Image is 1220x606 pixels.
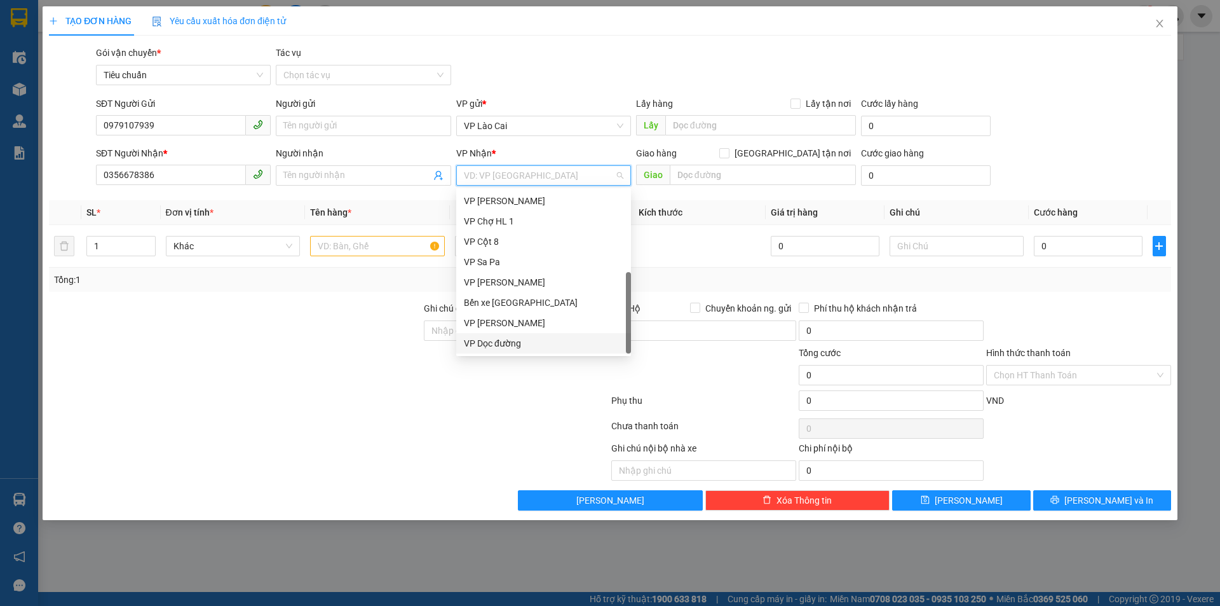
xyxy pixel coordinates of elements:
span: phone [253,169,263,179]
button: printer[PERSON_NAME] và In [1033,490,1171,511]
span: [PERSON_NAME] [576,493,644,507]
div: VP Sa Pa [456,252,631,272]
div: VP Dọc đường [464,336,623,350]
span: delete [762,495,771,506]
input: Ghi chú đơn hàng [424,320,609,341]
span: [GEOGRAPHIC_DATA] tận nơi [729,146,856,160]
div: SĐT Người Gửi [96,97,271,111]
span: Thu Hộ [611,303,640,313]
span: Tổng cước [799,348,841,358]
div: VP Dương Đình Nghệ [456,313,631,333]
input: Nhập ghi chú [611,460,796,481]
span: plus [49,17,58,25]
span: Giao hàng [636,148,677,158]
div: Chưa thanh toán [610,419,797,441]
div: VP [PERSON_NAME] [464,194,623,208]
div: VP [PERSON_NAME] [464,275,623,289]
span: Khác [173,237,293,256]
strong: 024 3236 3236 - [6,48,128,71]
span: close [1155,18,1165,29]
input: 0 [771,236,879,256]
span: Kích thước [639,207,682,217]
span: Gửi hàng [GEOGRAPHIC_DATA]: Hotline: [6,37,128,82]
strong: 0888 827 827 - 0848 827 827 [27,60,127,82]
div: VP Sa Pa [464,255,623,269]
button: Close [1142,6,1177,42]
span: phone [253,120,263,130]
span: printer [1050,495,1059,506]
div: VP Cột 8 [456,231,631,252]
input: Dọc đường [670,165,856,185]
span: user-add [433,170,444,181]
span: VP Nhận [456,148,492,158]
div: SĐT Người Nhận [96,146,271,160]
th: Ghi chú [884,200,1029,225]
label: Ghi chú đơn hàng [424,303,494,313]
span: Lấy hàng [636,99,673,109]
div: VP gửi [456,97,631,111]
div: VP [PERSON_NAME] [464,316,623,330]
span: Tiêu chuẩn [104,65,263,85]
input: VD: Bàn, Ghế [310,236,445,256]
span: Xóa Thông tin [776,493,832,507]
span: VP Lào Cai [464,116,623,135]
span: VND [986,396,1004,406]
span: Tên hàng [310,207,351,217]
input: Ghi Chú [890,236,1024,256]
label: Hình thức thanh toán [986,348,1071,358]
span: [PERSON_NAME] [935,493,1003,507]
button: deleteXóa Thông tin [705,490,890,511]
span: save [921,495,930,506]
strong: Công ty TNHH Phúc Xuyên [13,6,119,34]
button: delete [54,236,74,256]
label: Cước giao hàng [861,148,924,158]
span: TẠO ĐƠN HÀNG [49,16,132,26]
div: Ghi chú nội bộ nhà xe [611,441,796,460]
span: Lấy tận nơi [801,97,856,111]
div: Bến xe Đông Triều [456,293,631,313]
input: Cước lấy hàng [861,116,991,136]
div: Chi phí nội bộ [799,441,984,460]
label: Cước lấy hàng [861,99,918,109]
span: SL [86,207,97,217]
div: Bến xe [GEOGRAPHIC_DATA] [464,296,623,310]
div: VP Dọc đường [456,333,631,354]
input: Dọc đường [665,115,856,135]
span: [PERSON_NAME] và In [1064,493,1153,507]
div: Người gửi [276,97,451,111]
button: plus [1153,236,1166,256]
span: Phí thu hộ khách nhận trả [809,301,922,315]
button: [PERSON_NAME] [518,490,703,511]
div: VP Chợ HL 1 [464,214,623,228]
div: VP Chợ HL 1 [456,211,631,231]
span: Giá trị hàng [771,207,818,217]
span: Đơn vị tính [166,207,213,217]
div: Người nhận [276,146,451,160]
label: Tác vụ [276,48,301,58]
span: Lấy [636,115,665,135]
input: Cước giao hàng [861,165,991,186]
span: Cước hàng [1034,207,1078,217]
img: icon [152,17,162,27]
span: Giao [636,165,670,185]
span: Yêu cầu xuất hóa đơn điện tử [152,16,286,26]
span: Gói vận chuyển [96,48,161,58]
div: Phụ thu [610,394,797,416]
div: VP Cột 8 [464,235,623,249]
div: VP Loong Toòng [456,191,631,211]
button: save[PERSON_NAME] [892,490,1030,511]
span: Chuyển khoản ng. gửi [700,301,796,315]
span: plus [1153,241,1165,251]
div: Tổng: 1 [54,273,471,287]
span: Gửi hàng Hạ Long: Hotline: [11,85,122,119]
div: VP Cổ Linh [456,272,631,293]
